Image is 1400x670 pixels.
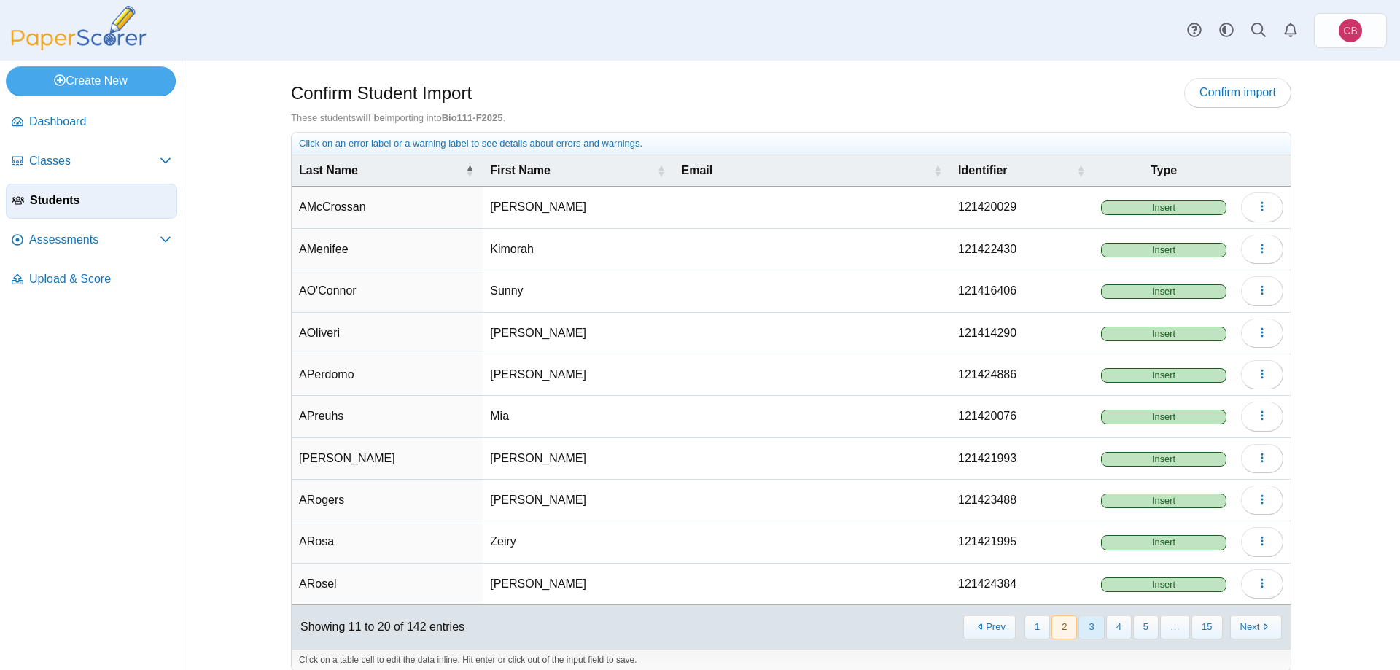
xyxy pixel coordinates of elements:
[1101,494,1226,508] span: Insert
[1230,615,1282,639] button: Next
[292,187,483,228] td: AMcCrossan
[6,105,177,140] a: Dashboard
[483,187,674,228] td: [PERSON_NAME]
[1101,243,1226,257] span: Insert
[951,438,1094,480] td: 121421993
[951,354,1094,396] td: 121424886
[356,112,385,123] b: will be
[483,354,674,396] td: [PERSON_NAME]
[483,480,674,521] td: [PERSON_NAME]
[1160,615,1190,639] span: …
[29,271,171,287] span: Upload & Score
[1101,284,1226,299] span: Insert
[958,164,1008,176] span: Identifier
[292,521,483,563] td: ARosa
[292,480,483,521] td: ARogers
[6,144,177,179] a: Classes
[292,313,483,354] td: AOliveri
[963,615,1015,639] button: Previous
[951,187,1094,228] td: 121420029
[951,396,1094,437] td: 121420076
[6,6,152,50] img: PaperScorer
[292,354,483,396] td: APerdomo
[951,313,1094,354] td: 121414290
[951,270,1094,312] td: 121416406
[442,112,503,123] u: Bio111-F2025
[962,615,1282,639] nav: pagination
[951,480,1094,521] td: 121423488
[1133,615,1159,639] button: 5
[291,112,1291,125] div: These students importing into .
[1101,200,1226,215] span: Insert
[1184,78,1291,107] a: Confirm import
[682,164,713,176] span: Email
[1275,15,1307,47] a: Alerts
[1339,19,1362,42] span: Canisius Biology
[1343,26,1357,36] span: Canisius Biology
[483,564,674,605] td: [PERSON_NAME]
[6,66,176,96] a: Create New
[657,155,666,186] span: First Name : Activate to sort
[6,262,177,297] a: Upload & Score
[6,40,152,52] a: PaperScorer
[483,229,674,270] td: Kimorah
[1191,615,1222,639] button: 15
[483,438,674,480] td: [PERSON_NAME]
[951,521,1094,563] td: 121421995
[465,155,474,186] span: Last Name : Activate to invert sorting
[292,270,483,312] td: AO'Connor
[1101,452,1226,467] span: Insert
[1078,615,1104,639] button: 3
[951,564,1094,605] td: 121424384
[1024,615,1050,639] button: 1
[30,192,171,209] span: Students
[292,605,464,649] div: Showing 11 to 20 of 142 entries
[1051,615,1077,639] button: 2
[1199,86,1276,98] span: Confirm import
[1101,535,1226,550] span: Insert
[292,229,483,270] td: AMenifee
[483,521,674,563] td: Zeiry
[292,564,483,605] td: ARosel
[1076,155,1085,186] span: Identifier : Activate to sort
[483,313,674,354] td: [PERSON_NAME]
[299,137,1283,150] div: Click on an error label or a warning label to see details about errors and warnings.
[29,153,160,169] span: Classes
[1101,410,1226,424] span: Insert
[292,396,483,437] td: APreuhs
[299,164,358,176] span: Last Name
[490,164,551,176] span: First Name
[951,229,1094,270] td: 121422430
[6,184,177,219] a: Students
[1314,13,1387,48] a: Canisius Biology
[291,81,472,106] h1: Confirm Student Import
[1101,368,1226,383] span: Insert
[1106,615,1132,639] button: 4
[1101,327,1226,341] span: Insert
[6,223,177,258] a: Assessments
[1101,577,1226,592] span: Insert
[292,438,483,480] td: [PERSON_NAME]
[483,270,674,312] td: Sunny
[1151,164,1177,176] span: Type
[29,114,171,130] span: Dashboard
[483,396,674,437] td: Mia
[29,232,160,248] span: Assessments
[933,155,942,186] span: Email : Activate to sort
